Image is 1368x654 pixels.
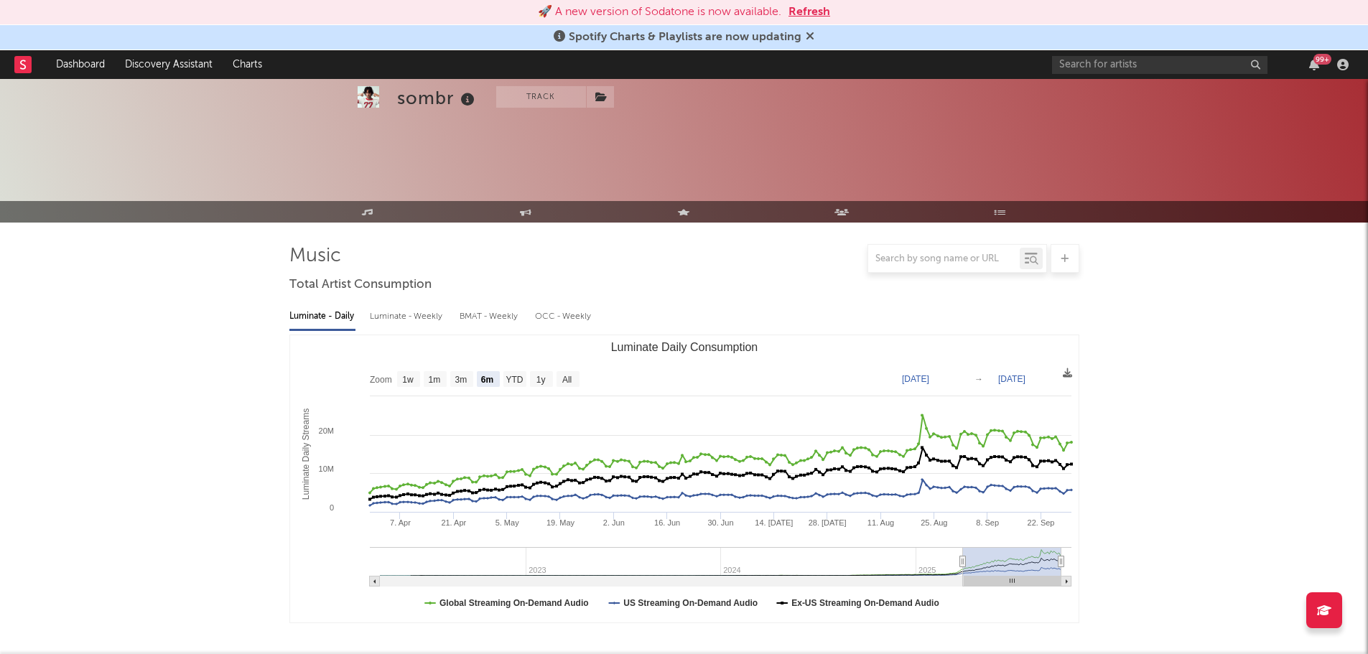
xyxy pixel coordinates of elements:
text: Zoom [370,375,392,385]
button: 99+ [1309,59,1319,70]
text: 5. May [495,518,519,527]
span: Dismiss [806,32,814,43]
a: Discovery Assistant [115,50,223,79]
text: 8. Sep [976,518,999,527]
text: [DATE] [902,374,929,384]
text: 7. Apr [390,518,411,527]
text: Ex-US Streaming On-Demand Audio [791,598,939,608]
text: 10M [318,464,333,473]
input: Search for artists [1052,56,1267,74]
text: 21. Apr [441,518,466,527]
text: Global Streaming On-Demand Audio [439,598,589,608]
input: Search by song name or URL [868,253,1020,265]
text: 25. Aug [921,518,947,527]
text: 11. Aug [867,518,893,527]
text: 22. Sep [1027,518,1054,527]
text: 20M [318,426,333,435]
text: 14. [DATE] [755,518,793,527]
text: 19. May [546,518,574,527]
div: 99 + [1313,54,1331,65]
div: sombr [397,86,478,110]
div: Luminate - Weekly [370,304,445,329]
button: Track [496,86,586,108]
text: 1m [428,375,440,385]
svg: Luminate Daily Consumption [290,335,1079,622]
text: 1w [402,375,414,385]
div: BMAT - Weekly [460,304,521,329]
text: 2. Jun [602,518,624,527]
text: US Streaming On-Demand Audio [623,598,758,608]
a: Charts [223,50,272,79]
text: 3m [455,375,467,385]
text: YTD [506,375,523,385]
div: Luminate - Daily [289,304,355,329]
div: OCC - Weekly [535,304,592,329]
text: [DATE] [998,374,1025,384]
a: Dashboard [46,50,115,79]
span: Total Artist Consumption [289,276,432,294]
text: 6m [480,375,493,385]
text: 0 [329,503,333,512]
text: 1y [536,375,545,385]
text: Luminate Daily Streams [300,408,310,500]
text: → [974,374,983,384]
span: Spotify Charts & Playlists are now updating [569,32,801,43]
text: 30. Jun [707,518,733,527]
text: 28. [DATE] [808,518,846,527]
button: Refresh [788,4,830,21]
text: Luminate Daily Consumption [610,341,758,353]
text: 16. Jun [654,518,680,527]
div: 🚀 A new version of Sodatone is now available. [538,4,781,21]
text: All [562,375,571,385]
